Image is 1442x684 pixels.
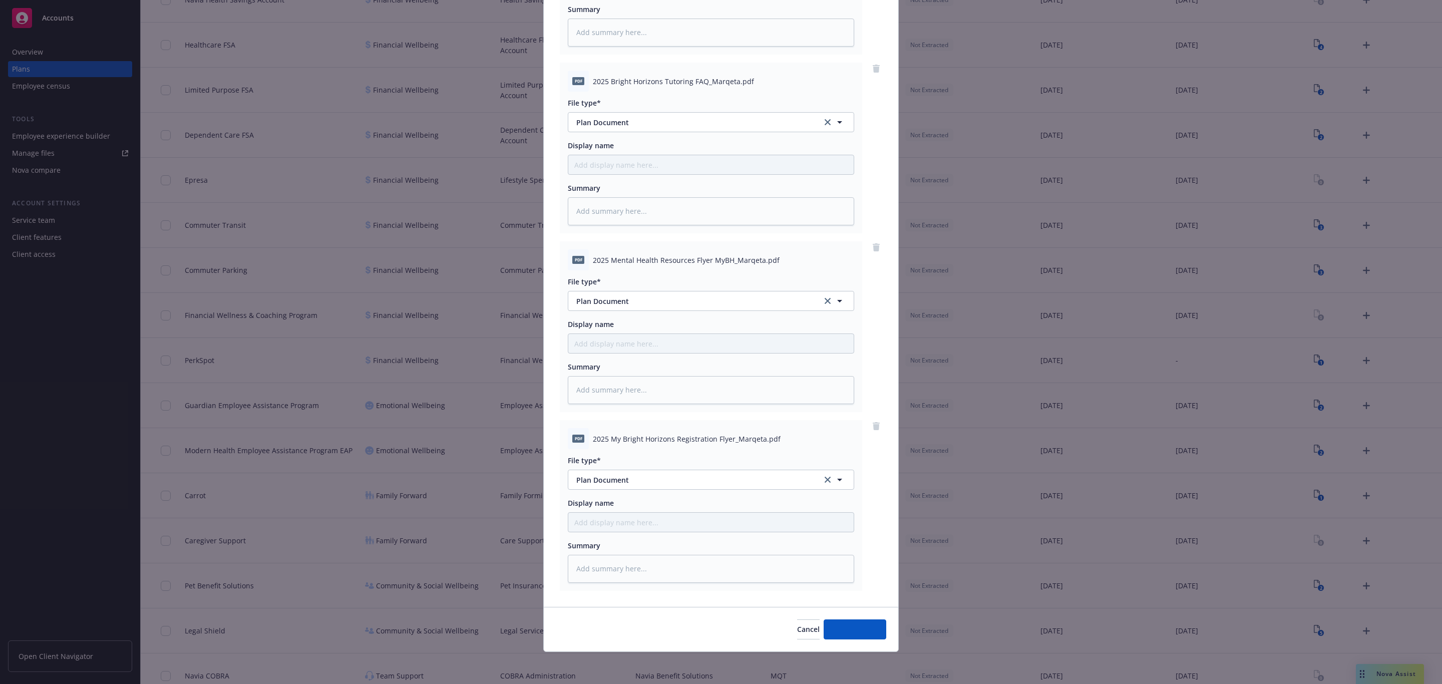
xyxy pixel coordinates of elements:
[568,141,614,150] span: Display name
[572,435,584,442] span: pdf
[568,334,854,353] input: Add display name here...
[568,362,600,372] span: Summary
[797,619,820,639] button: Cancel
[822,295,834,307] a: clear selection
[568,112,854,132] button: Plan Documentclear selection
[822,116,834,128] a: clear selection
[568,277,601,286] span: File type*
[576,475,808,485] span: Plan Document
[568,470,854,490] button: Plan Documentclear selection
[870,420,882,432] a: remove
[568,155,854,174] input: Add display name here...
[568,498,614,508] span: Display name
[870,241,882,253] a: remove
[870,63,882,75] a: remove
[822,474,834,486] a: clear selection
[797,624,820,634] span: Cancel
[593,434,781,444] span: 2025 My Bright Horizons Registration Flyer_Marqeta.pdf
[568,456,601,465] span: File type*
[572,256,584,263] span: pdf
[576,296,808,306] span: Plan Document
[568,513,854,532] input: Add display name here...
[840,624,870,634] span: Add files
[568,98,601,108] span: File type*
[593,255,780,265] span: 2025 Mental Health Resources Flyer MyBH_Marqeta.pdf
[824,619,886,639] button: Add files
[593,76,754,87] span: 2025 Bright Horizons Tutoring FAQ_Marqeta.pdf
[568,319,614,329] span: Display name
[568,5,600,14] span: Summary
[568,291,854,311] button: Plan Documentclear selection
[572,77,584,85] span: pdf
[576,117,808,128] span: Plan Document
[568,183,600,193] span: Summary
[568,541,600,550] span: Summary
